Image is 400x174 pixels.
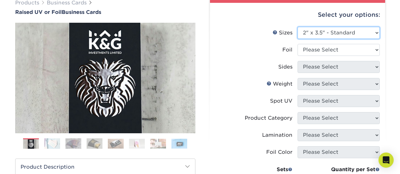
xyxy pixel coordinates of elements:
img: Business Cards 04 [87,138,102,149]
img: Business Cards 05 [108,139,124,148]
img: Business Cards 07 [150,139,166,148]
img: Business Cards 08 [171,139,187,148]
img: Business Cards 06 [129,139,145,148]
div: Product Category [245,114,292,122]
div: Select your options: [215,3,380,27]
div: Sets [242,166,292,173]
div: Foil Color [266,148,292,156]
div: Quantity per Set [298,166,380,173]
span: Raised UV or Foil [15,9,62,15]
img: Business Cards 02 [44,138,60,149]
div: Open Intercom Messenger [378,153,394,168]
a: Raised UV or FoilBusiness Cards [15,9,195,15]
img: Business Cards 03 [65,138,81,149]
div: Spot UV [270,97,292,105]
div: Foil [282,46,292,54]
div: Sizes [273,29,292,37]
div: Weight [267,80,292,88]
h1: Business Cards [15,9,195,15]
img: Business Cards 01 [23,136,39,152]
div: Sides [278,63,292,71]
div: Lamination [262,131,292,139]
